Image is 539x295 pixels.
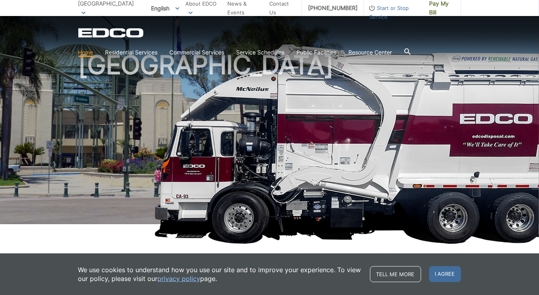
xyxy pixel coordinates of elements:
[78,48,93,57] a: Home
[145,2,185,15] span: English
[170,48,225,57] a: Commercial Services
[429,266,461,282] span: I agree
[297,48,337,57] a: Public Facilities
[370,266,421,282] a: Tell me more
[105,48,158,57] a: Residential Services
[78,52,461,228] h1: [GEOGRAPHIC_DATA]
[158,274,201,283] a: privacy policy
[237,48,285,57] a: Service Schedules
[78,28,145,38] a: EDCD logo. Return to the homepage.
[78,265,362,283] p: We use cookies to understand how you use our site and to improve your experience. To view our pol...
[349,48,392,57] a: Resource Center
